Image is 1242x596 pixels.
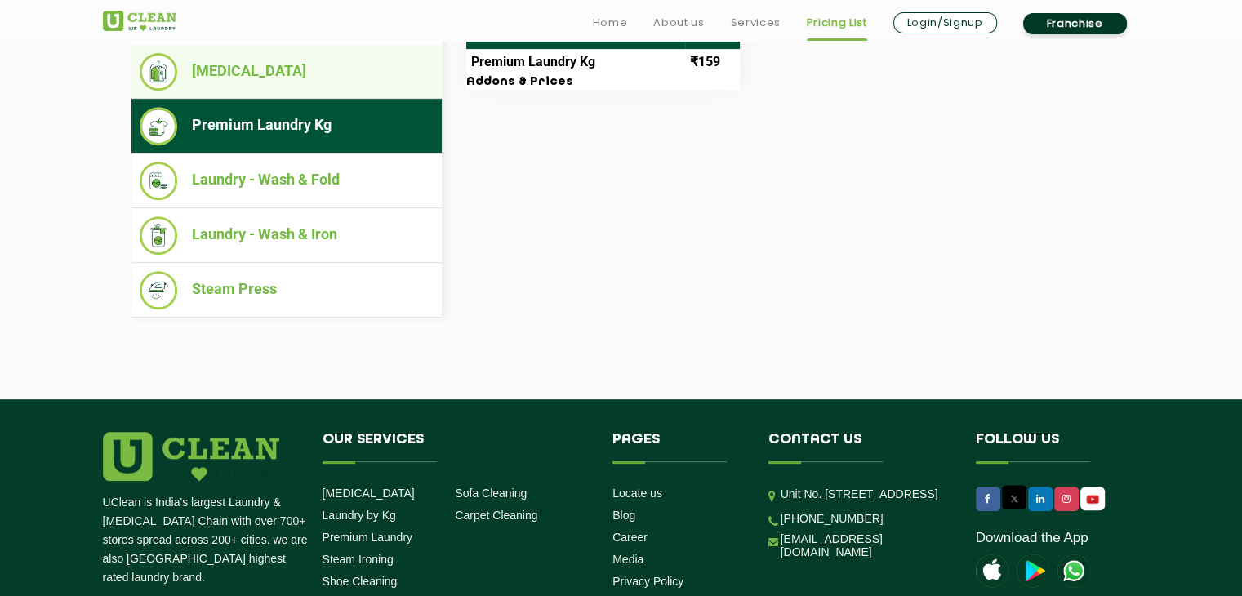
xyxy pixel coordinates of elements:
img: logo.png [103,432,279,481]
a: About us [653,13,704,33]
a: [PHONE_NUMBER] [781,512,884,525]
img: Laundry - Wash & Iron [140,216,178,255]
a: [MEDICAL_DATA] [323,487,415,500]
img: apple-icon.png [976,554,1008,587]
a: Franchise [1023,13,1127,34]
a: Home [593,13,628,33]
a: Locate us [612,487,662,500]
a: Steam Ironing [323,553,394,566]
p: Unit No. [STREET_ADDRESS] [781,485,951,504]
img: Steam Press [140,271,178,309]
li: Laundry - Wash & Iron [140,216,434,255]
a: Sofa Cleaning [455,487,527,500]
img: Premium Laundry Kg [140,107,178,145]
a: Career [612,531,648,544]
a: [EMAIL_ADDRESS][DOMAIN_NAME] [781,532,951,558]
a: Login/Signup [893,12,997,33]
h4: Follow us [976,432,1120,463]
li: Steam Press [140,271,434,309]
li: [MEDICAL_DATA] [140,53,434,91]
img: Laundry - Wash & Fold [140,162,178,200]
img: UClean Laundry and Dry Cleaning [1082,491,1103,508]
h4: Our Services [323,432,589,463]
h4: Pages [612,432,744,463]
a: Laundry by Kg [323,509,396,522]
p: UClean is India's largest Laundry & [MEDICAL_DATA] Chain with over 700+ stores spread across 200+... [103,493,310,587]
a: Pricing List [807,13,867,33]
a: Blog [612,509,635,522]
img: Dry Cleaning [140,53,178,91]
img: playstoreicon.png [1017,554,1049,587]
a: Privacy Policy [612,575,683,588]
a: Carpet Cleaning [455,509,537,522]
h4: Contact us [768,432,951,463]
a: Premium Laundry [323,531,413,544]
li: Premium Laundry Kg [140,107,434,145]
a: Media [612,553,643,566]
td: Premium Laundry Kg [466,49,685,75]
a: Shoe Cleaning [323,575,398,588]
img: UClean Laundry and Dry Cleaning [103,11,176,31]
a: Download the App [976,530,1088,546]
li: Laundry - Wash & Fold [140,162,434,200]
td: ₹159 [685,49,740,75]
a: Services [730,13,780,33]
h3: Addons & Prices [466,75,740,90]
img: UClean Laundry and Dry Cleaning [1057,554,1090,587]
